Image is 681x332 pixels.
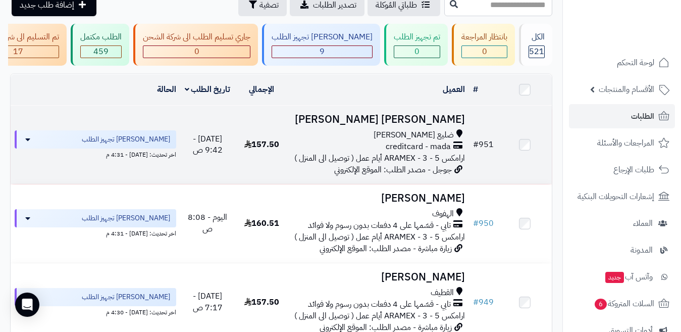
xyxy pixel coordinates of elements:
[308,220,451,231] span: تابي - قسّمها على 4 دفعات بدون رسوم ولا فوائد
[443,83,465,96] a: العميل
[188,211,227,235] span: اليوم - 8:08 ص
[244,296,279,308] span: 157.50
[272,31,373,43] div: [PERSON_NAME] تجهيز الطلب
[334,164,452,176] span: جوجل - مصدر الطلب: الموقع الإلكتروني
[394,46,440,58] div: 0
[599,82,654,97] span: الأقسام والمنتجات
[374,129,454,141] span: ضليع [PERSON_NAME]
[569,211,675,235] a: العملاء
[569,158,675,182] a: طلبات الإرجاع
[569,265,675,289] a: وآتس آبجديد
[82,134,170,145] span: [PERSON_NAME] تجهيز الطلب
[294,231,465,243] span: ارامكس ARAMEX - 3 - 5 أيام عمل ( توصيل الى المنزل )
[595,299,607,310] span: 6
[80,31,122,43] div: الطلب مكتمل
[597,136,654,150] span: المراجعات والأسئلة
[81,46,121,58] div: 459
[431,287,454,299] span: القطيف
[244,217,279,229] span: 160.51
[604,270,653,284] span: وآتس آب
[605,272,624,283] span: جديد
[382,24,450,66] a: تم تجهيز الطلب 0
[272,46,372,58] div: 9
[473,217,494,229] a: #950
[293,271,465,283] h3: [PERSON_NAME]
[473,217,479,229] span: #
[15,149,176,159] div: اخر تحديث: [DATE] - 4:31 م
[260,24,382,66] a: [PERSON_NAME] تجهيز الطلب 9
[450,24,517,66] a: بانتظار المراجعة 0
[293,114,465,125] h3: [PERSON_NAME] [PERSON_NAME]
[15,306,176,317] div: اخر تحديث: [DATE] - 4:30 م
[473,296,494,308] a: #949
[578,189,654,204] span: إشعارات التحويلات البنكية
[529,31,545,43] div: الكل
[249,83,274,96] a: الإجمالي
[193,290,223,314] span: [DATE] - 7:17 ص
[569,51,675,75] a: لوحة التحكم
[414,45,420,58] span: 0
[631,243,653,257] span: المدونة
[473,83,478,96] a: #
[569,104,675,128] a: الطلبات
[617,56,654,70] span: لوحة التحكم
[529,45,544,58] span: 521
[569,292,675,316] a: السلات المتروكة6
[294,310,465,322] span: ارامكس ARAMEX - 3 - 5 أيام عمل ( توصيل الى المنزل )
[569,184,675,209] a: إشعارات التحويلات البنكية
[293,193,465,204] h3: [PERSON_NAME]
[157,83,176,96] a: الحالة
[93,45,109,58] span: 459
[482,45,487,58] span: 0
[473,296,479,308] span: #
[633,216,653,230] span: العملاء
[15,293,39,317] div: Open Intercom Messenger
[517,24,554,66] a: الكل521
[386,141,451,153] span: creditcard - mada
[294,152,465,164] span: ارامكس ARAMEX - 3 - 5 أيام عمل ( توصيل الى المنزل )
[69,24,131,66] a: الطلب مكتمل 459
[473,138,494,151] a: #951
[193,133,223,157] span: [DATE] - 9:42 ص
[473,138,479,151] span: #
[613,163,654,177] span: طلبات الإرجاع
[569,131,675,155] a: المراجعات والأسئلة
[185,83,231,96] a: تاريخ الطلب
[394,31,440,43] div: تم تجهيز الطلب
[131,24,260,66] a: جاري تسليم الطلب الى شركة الشحن 0
[432,208,454,220] span: الهفوف
[462,46,507,58] div: 0
[13,45,23,58] span: 17
[569,238,675,262] a: المدونة
[594,297,654,311] span: السلات المتروكة
[143,46,250,58] div: 0
[631,109,654,123] span: الطلبات
[15,227,176,238] div: اخر تحديث: [DATE] - 4:31 م
[320,243,452,255] span: زيارة مباشرة - مصدر الطلب: الموقع الإلكتروني
[461,31,507,43] div: بانتظار المراجعة
[308,299,451,310] span: تابي - قسّمها على 4 دفعات بدون رسوم ولا فوائد
[82,292,170,302] span: [PERSON_NAME] تجهيز الطلب
[244,138,279,151] span: 157.50
[194,45,199,58] span: 0
[82,213,170,223] span: [PERSON_NAME] تجهيز الطلب
[143,31,250,43] div: جاري تسليم الطلب الى شركة الشحن
[320,45,325,58] span: 9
